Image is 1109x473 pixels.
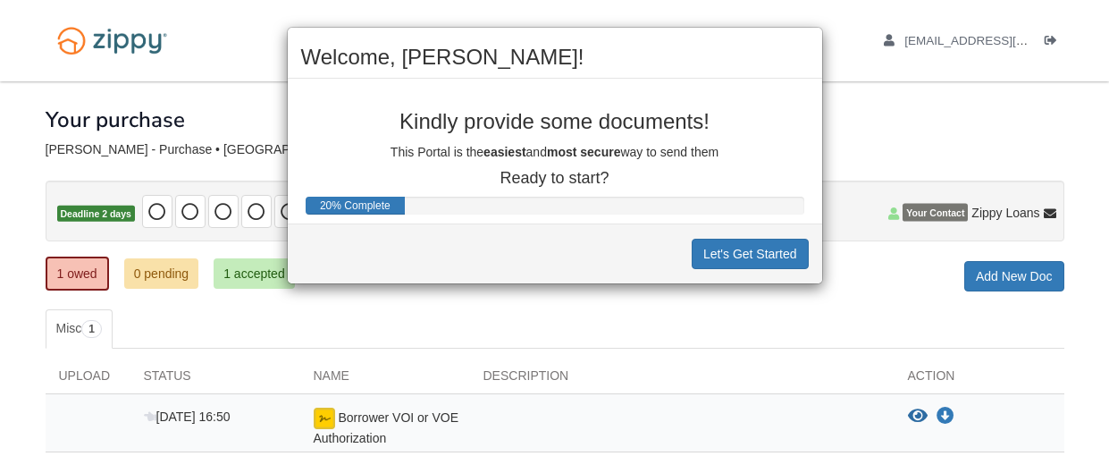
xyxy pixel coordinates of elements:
b: most secure [547,145,620,159]
p: This Portal is the and way to send them [301,143,809,161]
button: Let's Get Started [692,239,809,269]
p: Kindly provide some documents! [301,110,809,133]
b: easiest [483,145,525,159]
h2: Welcome, [PERSON_NAME]! [301,46,809,69]
div: Progress Bar [306,197,406,215]
p: Ready to start? [301,170,809,188]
